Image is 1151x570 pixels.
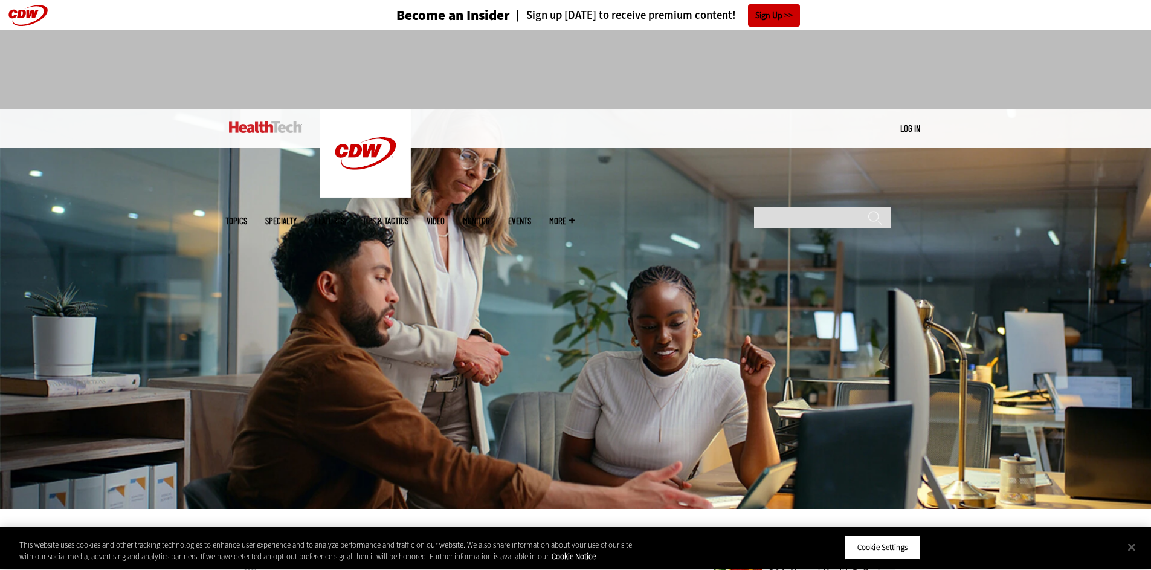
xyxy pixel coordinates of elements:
a: Sign Up [748,4,800,27]
a: Tips & Tactics [363,216,408,225]
img: Home [320,109,411,198]
a: MonITor [463,216,490,225]
h3: Become an Insider [396,8,510,22]
button: Cookie Settings [845,535,920,560]
span: Specialty [265,216,297,225]
a: Log in [900,123,920,134]
a: Features [315,216,344,225]
span: Topics [225,216,247,225]
img: Home [229,121,302,133]
div: User menu [900,122,920,135]
a: CDW [320,189,411,201]
span: More [549,216,575,225]
button: Close [1118,534,1145,560]
a: Video [427,216,445,225]
a: Sign up [DATE] to receive premium content! [510,10,736,21]
a: Events [508,216,531,225]
iframe: advertisement [356,42,796,97]
a: Become an Insider [351,8,510,22]
a: More information about your privacy [552,552,596,562]
div: This website uses cookies and other tracking technologies to enhance user experience and to analy... [19,539,633,563]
